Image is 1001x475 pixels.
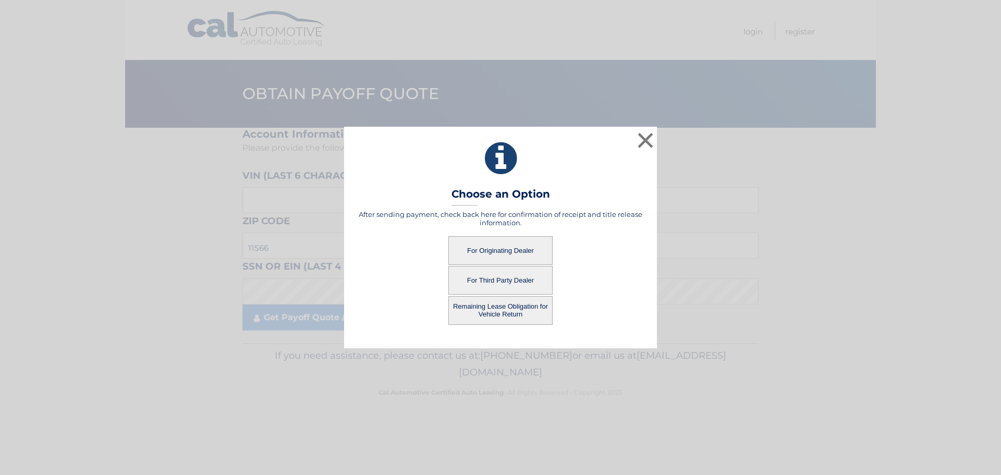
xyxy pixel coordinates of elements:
h5: After sending payment, check back here for confirmation of receipt and title release information. [357,210,644,227]
button: For Third Party Dealer [448,266,553,295]
button: × [635,130,656,151]
h3: Choose an Option [451,188,550,206]
button: For Originating Dealer [448,236,553,265]
button: Remaining Lease Obligation for Vehicle Return [448,296,553,325]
